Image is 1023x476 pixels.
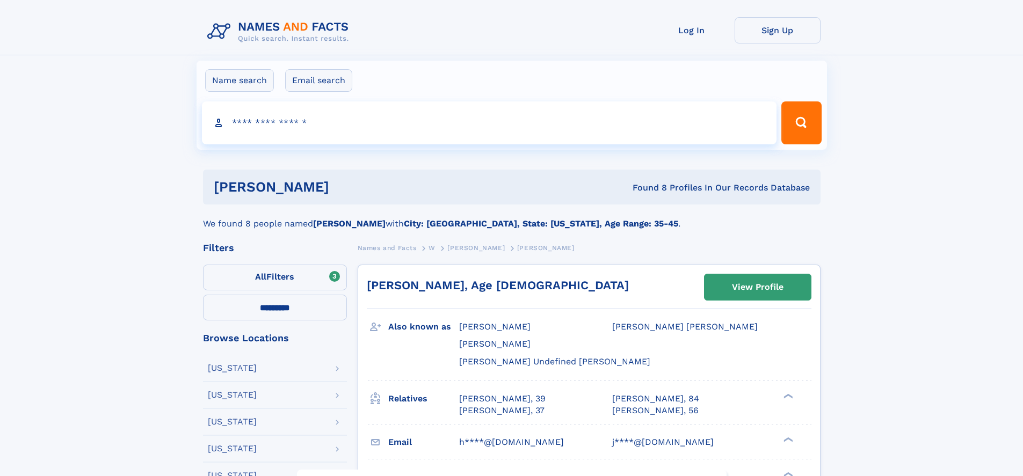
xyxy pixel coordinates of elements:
[705,274,811,300] a: View Profile
[208,418,257,426] div: [US_STATE]
[388,433,459,451] h3: Email
[388,390,459,408] h3: Relatives
[214,180,481,194] h1: [PERSON_NAME]
[255,272,266,282] span: All
[459,339,531,349] span: [PERSON_NAME]
[447,241,505,254] a: [PERSON_NAME]
[649,17,735,43] a: Log In
[459,356,650,367] span: [PERSON_NAME] Undefined [PERSON_NAME]
[612,321,758,332] span: [PERSON_NAME] [PERSON_NAME]
[459,321,531,332] span: [PERSON_NAME]
[358,241,417,254] a: Names and Facts
[612,393,699,405] a: [PERSON_NAME], 84
[429,244,436,252] span: W
[732,275,783,299] div: View Profile
[781,392,794,399] div: ❯
[203,333,347,343] div: Browse Locations
[208,444,257,453] div: [US_STATE]
[735,17,821,43] a: Sign Up
[447,244,505,252] span: [PERSON_NAME]
[459,393,546,405] a: [PERSON_NAME], 39
[208,364,257,372] div: [US_STATE]
[203,265,347,290] label: Filters
[367,279,629,292] a: [PERSON_NAME], Age [DEMOGRAPHIC_DATA]
[203,243,347,253] div: Filters
[481,182,810,194] div: Found 8 Profiles In Our Records Database
[313,218,386,229] b: [PERSON_NAME]
[429,241,436,254] a: W
[517,244,575,252] span: [PERSON_NAME]
[612,405,699,416] a: [PERSON_NAME], 56
[202,101,777,144] input: search input
[205,69,274,92] label: Name search
[781,101,821,144] button: Search Button
[404,218,678,229] b: City: [GEOGRAPHIC_DATA], State: [US_STATE], Age Range: 35-45
[781,436,794,443] div: ❯
[459,405,545,416] a: [PERSON_NAME], 37
[203,17,358,46] img: Logo Names and Facts
[388,318,459,336] h3: Also known as
[203,204,821,230] div: We found 8 people named with .
[208,391,257,399] div: [US_STATE]
[285,69,352,92] label: Email search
